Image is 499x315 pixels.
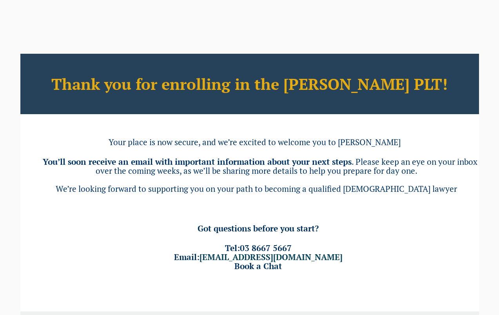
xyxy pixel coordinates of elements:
[225,242,292,253] span: Tel:
[174,251,343,262] span: Email:
[51,73,448,94] b: Thank you for enrolling in the [PERSON_NAME] PLT!
[198,223,319,234] span: Got questions before you start?
[56,183,457,194] span: We’re looking forward to supporting you on your path to becoming a qualified [DEMOGRAPHIC_DATA] l...
[96,156,477,176] span: . Please keep an eye on your inbox over the coming weeks, as we’ll be sharing more details to hel...
[43,156,352,167] b: You’ll soon receive an email with important information about your next steps
[240,242,292,253] a: 03 8667 5667
[234,260,282,271] a: Book a Chat
[109,137,401,147] span: Your place is now secure, and we’re excited to welcome you to [PERSON_NAME]
[200,251,343,262] a: [EMAIL_ADDRESS][DOMAIN_NAME]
